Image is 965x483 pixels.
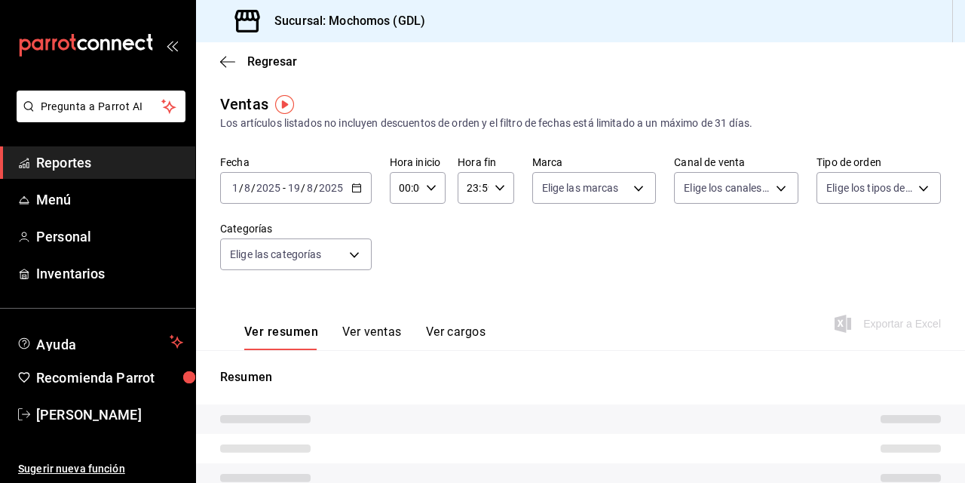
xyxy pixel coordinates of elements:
div: Pestañas de navegación [244,325,486,350]
label: Tipo de orden [816,157,941,168]
font: Sugerir nueva función [18,463,125,475]
input: -- [231,182,239,194]
span: Regresar [247,54,297,69]
span: Ayuda [36,333,164,351]
button: Pregunta a Parrot AI [17,91,185,122]
input: -- [287,182,301,194]
a: Pregunta a Parrot AI [11,109,185,125]
label: Fecha [220,157,372,168]
label: Marca [532,157,657,168]
button: Ver ventas [342,325,402,350]
h3: Sucursal: Mochomos (GDL) [262,12,425,30]
span: Elige las categorías [230,247,322,262]
div: Los artículos listados no incluyen descuentos de orden y el filtro de fechas está limitado a un m... [220,115,941,131]
input: -- [306,182,314,194]
label: Categorías [220,223,372,234]
input: ---- [318,182,344,194]
font: Menú [36,192,72,208]
font: Personal [36,229,91,245]
span: Pregunta a Parrot AI [41,99,162,115]
font: Recomienda Parrot [36,370,155,386]
span: Elige los tipos de orden [826,180,913,195]
img: Marcador de información sobre herramientas [275,95,294,114]
span: / [239,182,244,194]
label: Hora inicio [390,157,446,168]
font: Ver resumen [244,325,318,340]
font: Inventarios [36,266,105,281]
font: Reportes [36,155,91,171]
button: open_drawer_menu [166,39,178,51]
span: / [301,182,305,194]
label: Hora fin [458,157,513,168]
input: ---- [256,182,281,194]
span: Elige las marcas [542,180,619,195]
button: Regresar [220,54,297,69]
span: Elige los canales de venta [684,180,770,195]
span: / [314,182,318,194]
font: [PERSON_NAME] [36,407,142,423]
button: Ver cargos [426,325,486,350]
p: Resumen [220,368,941,386]
div: Ventas [220,93,268,115]
label: Canal de venta [674,157,798,168]
input: -- [244,182,251,194]
span: / [251,182,256,194]
span: - [283,182,286,194]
